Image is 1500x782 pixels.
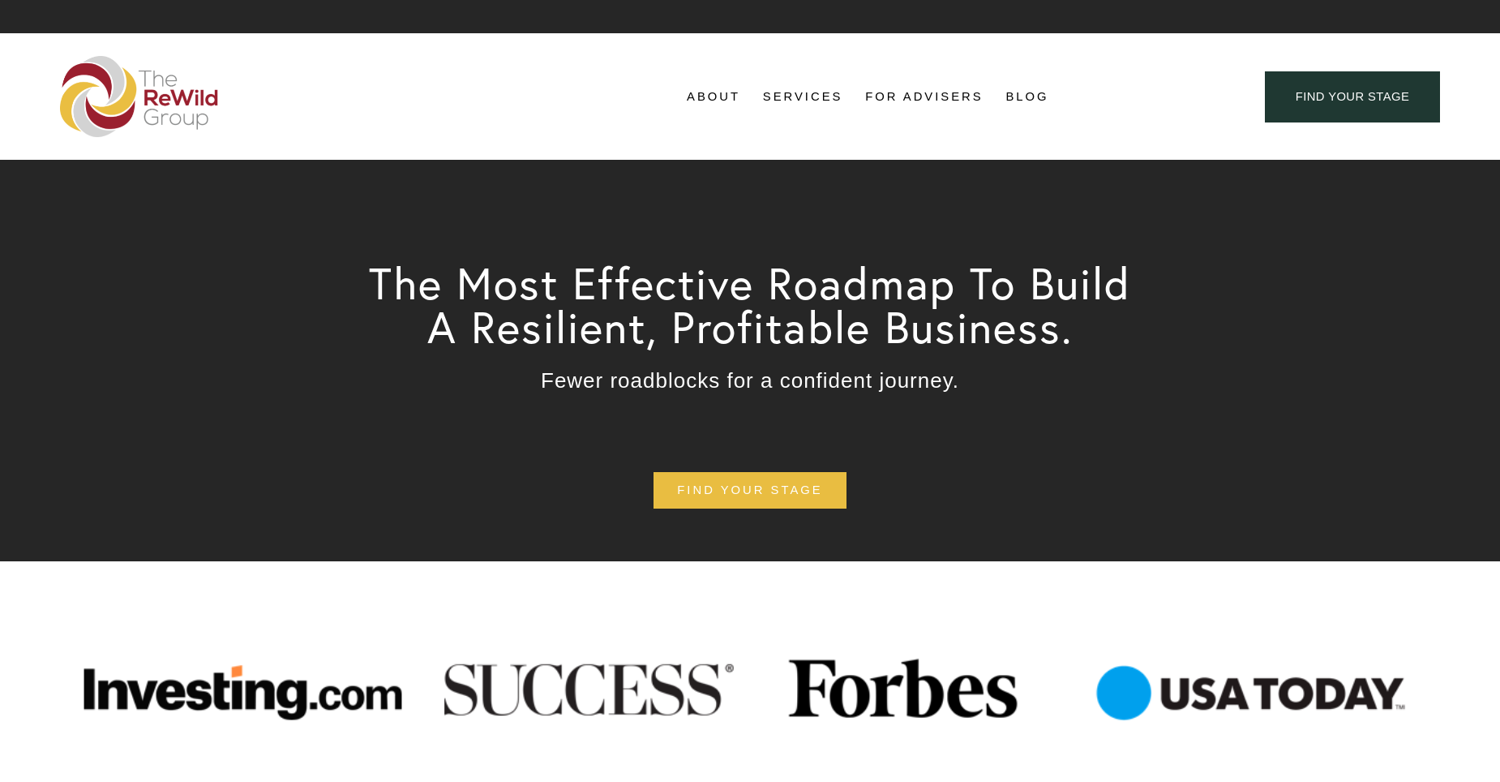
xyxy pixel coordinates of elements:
[541,368,959,393] span: Fewer roadblocks for a confident journey.
[687,86,740,108] span: About
[1265,71,1440,122] a: find your stage
[687,84,740,109] a: folder dropdown
[60,56,219,137] img: The ReWild Group
[763,86,843,108] span: Services
[865,84,983,109] a: For Advisers
[369,256,1144,354] span: The Most Effective Roadmap To Build A Resilient, Profitable Business.
[1005,84,1048,109] a: Blog
[763,84,843,109] a: folder dropdown
[654,472,846,509] a: find your stage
